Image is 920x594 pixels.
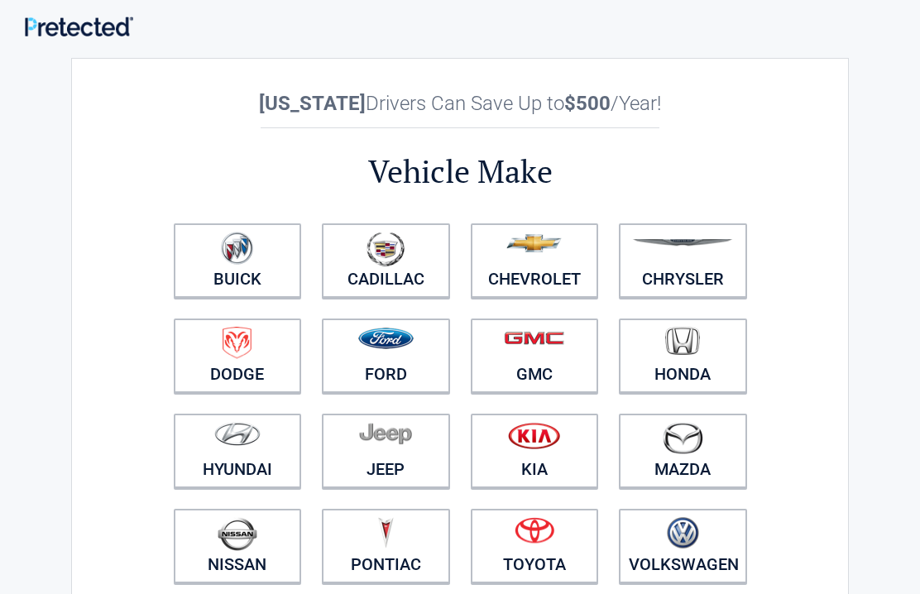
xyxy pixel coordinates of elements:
img: volkswagen [667,517,699,549]
img: buick [221,232,253,265]
img: mazda [662,422,703,454]
a: Chevrolet [471,223,599,298]
a: Buick [174,223,302,298]
img: gmc [504,331,564,345]
img: toyota [515,517,554,544]
a: Nissan [174,509,302,583]
a: Hyundai [174,414,302,488]
a: GMC [471,319,599,393]
h2: Drivers Can Save Up to /Year [163,92,757,115]
a: Jeep [322,414,450,488]
img: honda [665,327,700,356]
img: pontiac [377,517,394,548]
a: Toyota [471,509,599,583]
a: Kia [471,414,599,488]
a: Dodge [174,319,302,393]
img: nissan [218,517,257,551]
a: Mazda [619,414,747,488]
img: kia [508,422,560,449]
img: chevrolet [506,234,562,252]
a: Cadillac [322,223,450,298]
img: cadillac [367,232,405,266]
b: [US_STATE] [259,92,366,115]
img: chrysler [632,239,733,247]
img: Main Logo [25,17,133,36]
a: Honda [619,319,747,393]
a: Ford [322,319,450,393]
img: dodge [223,327,252,359]
img: hyundai [214,422,261,446]
a: Chrysler [619,223,747,298]
b: $500 [564,92,611,115]
h2: Vehicle Make [163,151,757,193]
a: Pontiac [322,509,450,583]
a: Volkswagen [619,509,747,583]
img: ford [358,328,414,349]
img: jeep [359,422,412,445]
